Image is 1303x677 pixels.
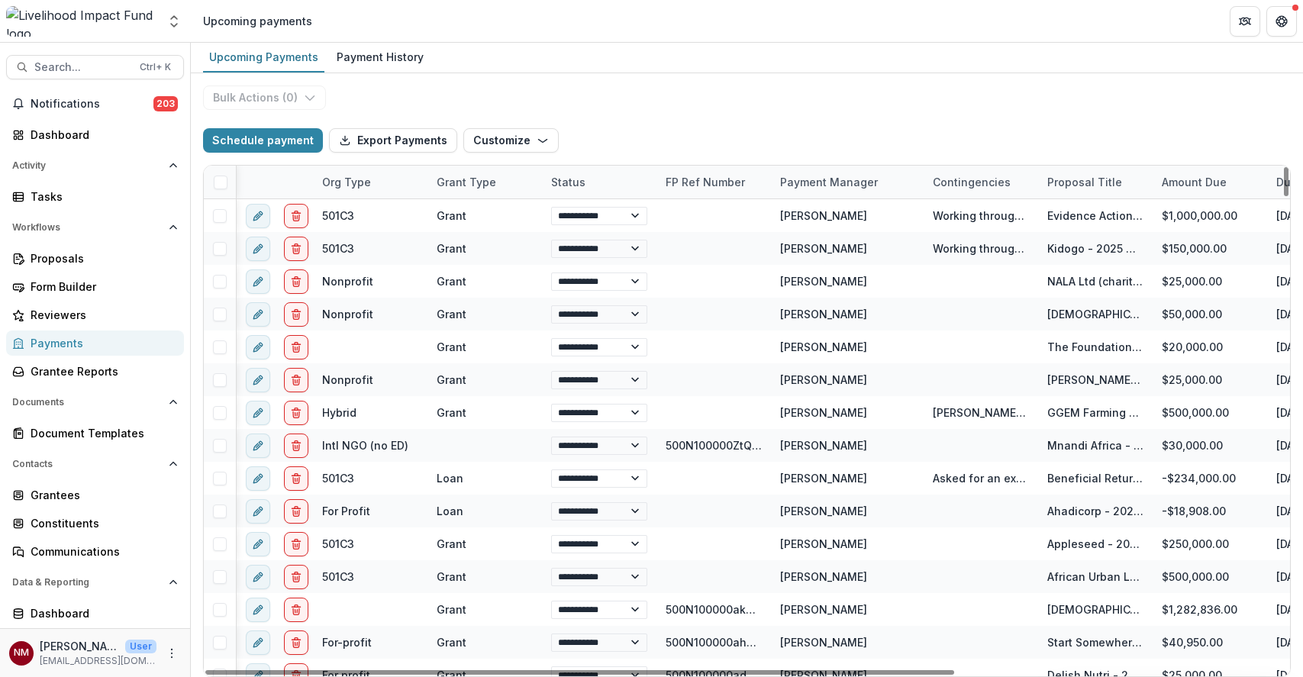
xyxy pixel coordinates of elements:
[6,184,184,209] a: Tasks
[437,240,466,256] div: Grant
[1047,503,1143,519] div: Ahadicorp - 2024 Loan
[137,59,174,76] div: Ctrl + K
[203,85,326,110] button: Bulk Actions (0)
[246,466,270,491] button: edit
[437,536,466,552] div: Grant
[427,166,542,198] div: Grant Type
[656,174,754,190] div: FP Ref Number
[6,122,184,147] a: Dashboard
[1047,339,1143,355] div: The Foundation for Child Health and Mental Health in [GEOGRAPHIC_DATA] and [GEOGRAPHIC_DATA] 2025
[40,638,119,654] p: [PERSON_NAME]
[1047,437,1143,453] div: Mnandi Africa - 2025 Fiscal Sponsorship Dovetail
[1153,363,1267,396] div: $25,000.00
[924,166,1038,198] div: Contingencies
[31,250,172,266] div: Proposals
[6,452,184,476] button: Open Contacts
[542,166,656,198] div: Status
[246,499,270,524] button: edit
[329,128,457,153] button: Export Payments
[666,601,762,617] div: 500N100000akVYjIAM
[284,302,308,327] button: delete
[197,10,318,32] nav: breadcrumb
[780,208,867,224] div: [PERSON_NAME]
[1153,199,1267,232] div: $1,000,000.00
[1047,372,1143,388] div: [PERSON_NAME] World Disaster Relief 2025
[427,174,505,190] div: Grant Type
[1153,166,1267,198] div: Amount Due
[12,160,163,171] span: Activity
[771,174,887,190] div: Payment Manager
[246,630,270,655] button: edit
[1153,174,1236,190] div: Amount Due
[771,166,924,198] div: Payment Manager
[1047,405,1143,421] div: GGEM Farming - 2024-26 Grant
[656,166,771,198] div: FP Ref Number
[437,339,466,355] div: Grant
[437,405,466,421] div: Grant
[322,470,354,486] div: 501C3
[313,166,427,198] div: Org type
[6,215,184,240] button: Open Workflows
[284,434,308,458] button: delete
[31,307,172,323] div: Reviewers
[1047,470,1143,486] div: Beneficial Returns (Sistema Bio) - 2023 Loan
[1153,626,1267,659] div: $40,950.00
[322,208,354,224] div: 501C3
[163,6,185,37] button: Open entity switcher
[14,648,29,658] div: Njeri Muthuri
[6,92,184,116] button: Notifications203
[246,269,270,294] button: edit
[1047,240,1143,256] div: Kidogo - 2025 Grant
[933,240,1029,256] div: Working through with UBS
[322,503,370,519] div: For Profit
[542,174,595,190] div: Status
[437,273,466,289] div: Grant
[437,634,466,650] div: Grant
[203,128,323,153] button: Schedule payment
[322,437,408,453] div: Intl NGO (no ED)
[322,536,354,552] div: 501C3
[284,532,308,556] button: delete
[163,644,181,662] button: More
[1153,593,1267,626] div: $1,282,836.00
[463,128,559,153] button: Customize
[1047,634,1143,650] div: Start Somewhere - 2025 Grant - TwistBlock Automation Tool
[1153,232,1267,265] div: $150,000.00
[437,470,463,486] div: Loan
[6,6,157,37] img: Livelihood Impact Fund logo
[246,335,270,359] button: edit
[437,208,466,224] div: Grant
[284,401,308,425] button: delete
[1047,569,1143,585] div: African Urban Lab - Secondary Cities - 2024-27 Grant
[6,55,184,79] button: Search...
[1153,396,1267,429] div: $500,000.00
[780,536,867,552] div: [PERSON_NAME]
[780,503,867,519] div: [PERSON_NAME]
[12,397,163,408] span: Documents
[1038,174,1131,190] div: Proposal Title
[203,13,312,29] div: Upcoming payments
[1038,166,1153,198] div: Proposal Title
[284,598,308,622] button: delete
[246,565,270,589] button: edit
[125,640,156,653] p: User
[1153,560,1267,593] div: $500,000.00
[12,459,163,469] span: Contacts
[31,335,172,351] div: Payments
[437,306,466,322] div: Grant
[6,390,184,414] button: Open Documents
[246,434,270,458] button: edit
[246,237,270,261] button: edit
[1047,536,1143,552] div: Appleseed - 2024-26 Grant - Lab & Fund
[933,208,1029,224] div: Working through with UBS
[331,46,430,68] div: Payment History
[6,601,184,626] a: Dashboard
[780,339,867,355] div: [PERSON_NAME]
[31,605,172,621] div: Dashboard
[34,61,131,74] span: Search...
[322,273,373,289] div: Nonprofit
[780,372,867,388] div: [PERSON_NAME]
[31,279,172,295] div: Form Builder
